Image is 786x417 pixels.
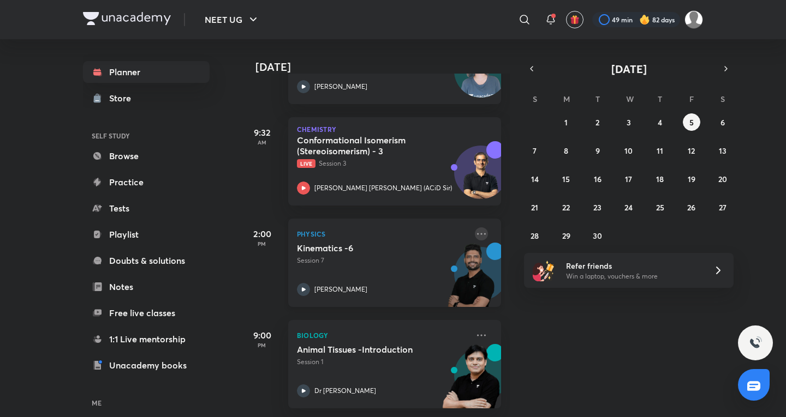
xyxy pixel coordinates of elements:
[314,82,367,92] p: [PERSON_NAME]
[441,243,501,318] img: unacademy
[624,202,633,213] abbr: September 24, 2025
[562,202,570,213] abbr: September 22, 2025
[720,94,725,104] abbr: Saturday
[314,386,376,396] p: Dr [PERSON_NAME]
[714,170,731,188] button: September 20, 2025
[255,61,512,74] h4: [DATE]
[651,142,669,159] button: September 11, 2025
[562,231,570,241] abbr: September 29, 2025
[83,250,210,271] a: Doubts & solutions
[639,14,650,25] img: streak
[526,198,544,216] button: September 21, 2025
[533,94,537,104] abbr: Sunday
[689,117,694,128] abbr: September 5, 2025
[297,357,468,367] p: Session 1
[596,117,599,128] abbr: September 2, 2025
[314,285,367,294] p: [PERSON_NAME]
[658,117,662,128] abbr: September 4, 2025
[240,126,284,139] h5: 9:32
[557,170,575,188] button: September 15, 2025
[656,202,664,213] abbr: September 25, 2025
[625,174,632,184] abbr: September 17, 2025
[557,227,575,244] button: September 29, 2025
[83,394,210,412] h6: ME
[594,174,602,184] abbr: September 16, 2025
[531,174,539,184] abbr: September 14, 2025
[589,198,606,216] button: September 23, 2025
[620,170,638,188] button: September 17, 2025
[83,12,171,28] a: Company Logo
[566,11,583,28] button: avatar
[526,142,544,159] button: September 7, 2025
[297,135,433,156] h5: Conformational Isomerism (Stereoisomerism) - 3
[688,146,695,156] abbr: September 12, 2025
[198,9,266,31] button: NEET UG
[526,227,544,244] button: September 28, 2025
[656,174,664,184] abbr: September 18, 2025
[109,92,138,105] div: Store
[297,159,315,168] span: Live
[564,117,568,128] abbr: September 1, 2025
[620,113,638,131] button: September 3, 2025
[589,170,606,188] button: September 16, 2025
[297,227,468,240] p: Physics
[589,142,606,159] button: September 9, 2025
[714,113,731,131] button: September 6, 2025
[83,276,210,298] a: Notes
[651,113,669,131] button: September 4, 2025
[83,302,210,324] a: Free live classes
[297,344,433,355] h5: Animal Tissues -Introduction
[83,223,210,245] a: Playlist
[83,145,210,167] a: Browse
[684,10,703,29] img: Kushagra Singh
[83,61,210,83] a: Planner
[83,87,210,109] a: Store
[240,329,284,342] h5: 9:00
[297,256,468,265] p: Session 7
[749,336,762,349] img: ttu
[562,174,570,184] abbr: September 15, 2025
[683,170,700,188] button: September 19, 2025
[83,197,210,219] a: Tests
[240,240,284,247] p: PM
[689,94,694,104] abbr: Friday
[611,62,647,76] span: [DATE]
[651,170,669,188] button: September 18, 2025
[683,113,700,131] button: September 5, 2025
[718,174,727,184] abbr: September 20, 2025
[687,202,695,213] abbr: September 26, 2025
[719,202,727,213] abbr: September 27, 2025
[626,94,634,104] abbr: Wednesday
[533,259,555,281] img: referral
[658,94,662,104] abbr: Thursday
[531,231,539,241] abbr: September 28, 2025
[593,231,602,241] abbr: September 30, 2025
[589,227,606,244] button: September 30, 2025
[455,50,507,102] img: Avatar
[714,198,731,216] button: September 27, 2025
[83,354,210,376] a: Unacademy books
[297,329,468,342] p: Biology
[557,198,575,216] button: September 22, 2025
[719,146,727,156] abbr: September 13, 2025
[720,117,725,128] abbr: September 6, 2025
[589,113,606,131] button: September 2, 2025
[563,94,570,104] abbr: Monday
[566,260,700,271] h6: Refer friends
[596,146,600,156] abbr: September 9, 2025
[564,146,568,156] abbr: September 8, 2025
[314,183,452,193] p: [PERSON_NAME] [PERSON_NAME] (ACiD Sir)
[683,142,700,159] button: September 12, 2025
[620,198,638,216] button: September 24, 2025
[531,202,538,213] abbr: September 21, 2025
[83,12,171,25] img: Company Logo
[455,152,507,204] img: Avatar
[714,142,731,159] button: September 13, 2025
[240,342,284,348] p: PM
[539,61,718,76] button: [DATE]
[557,113,575,131] button: September 1, 2025
[651,198,669,216] button: September 25, 2025
[83,328,210,350] a: 1:1 Live mentorship
[683,198,700,216] button: September 26, 2025
[566,271,700,281] p: Win a laptop, vouchers & more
